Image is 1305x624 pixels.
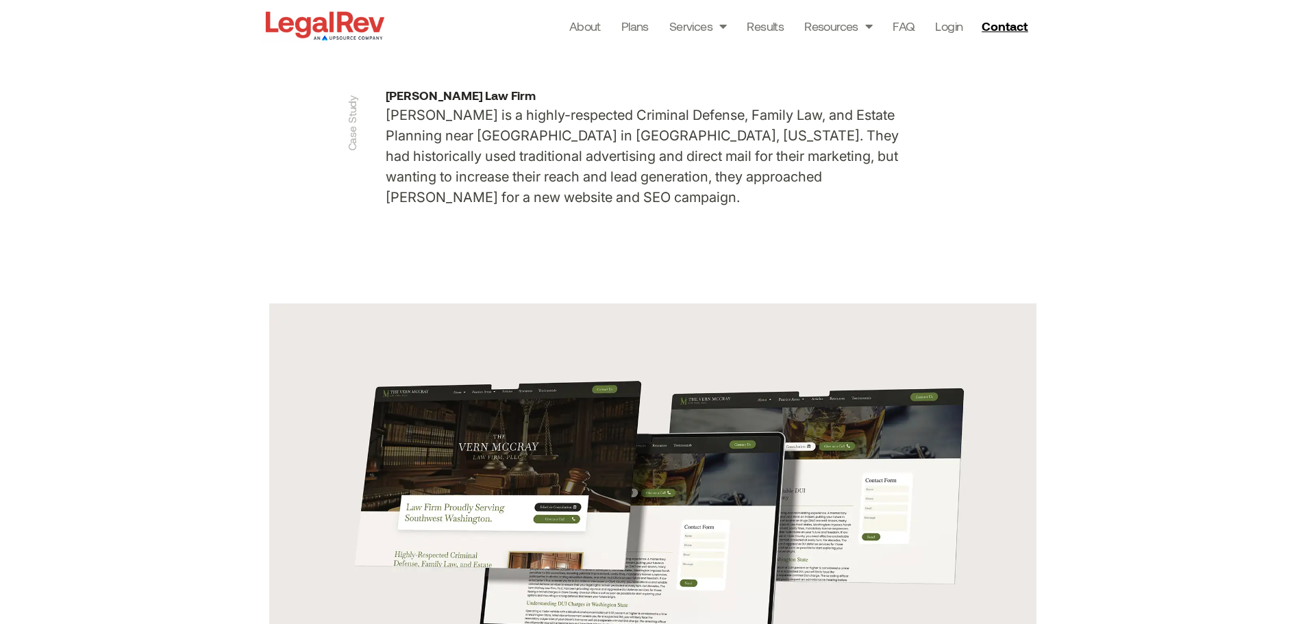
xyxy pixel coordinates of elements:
[569,16,963,36] nav: Menu
[669,16,727,36] a: Services
[935,16,962,36] a: Login
[893,16,915,36] a: FAQ
[982,20,1028,32] span: Contact
[621,16,649,36] a: Plans
[804,16,872,36] a: Resources
[569,16,601,36] a: About
[976,15,1036,37] a: Contact
[386,89,920,101] h2: [PERSON_NAME] Law Firm
[386,105,920,208] p: [PERSON_NAME] is a highly-respected Criminal Defense, Family Law, and Estate Planning near [GEOGR...
[747,16,784,36] a: Results
[345,95,358,151] h1: Case Study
